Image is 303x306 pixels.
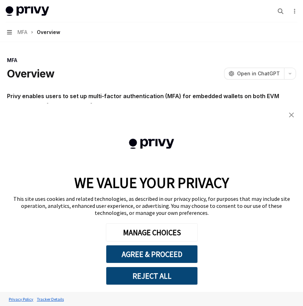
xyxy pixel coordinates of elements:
button: REJECT ALL [106,267,198,285]
img: company logo [114,129,189,159]
a: Privacy Policy [7,293,35,305]
strong: Privy enables users to set up multi-factor authentication (MFA) for embedded wallets on both EVM ... [7,93,279,109]
a: Tracker Details [35,293,66,305]
button: Open in ChatGPT [224,68,284,80]
button: More actions [290,6,297,16]
button: MANAGE CHOICES [106,223,198,242]
span: MFA [18,28,27,36]
span: MFA helps secure the embedded wallet by requiring additional verification of a user’s identity wh... [7,91,296,121]
div: This site uses cookies and related technologies, as described in our privacy policy, for purposes... [7,195,296,216]
div: Overview [37,28,60,36]
span: Open in ChatGPT [237,70,280,77]
div: MFA [7,57,296,64]
a: close banner [284,108,298,122]
h1: Overview [7,67,54,80]
button: AGREE & PROCEED [106,245,198,263]
span: WE VALUE YOUR PRIVACY [74,174,229,192]
img: close banner [289,113,294,117]
img: light logo [6,6,49,16]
